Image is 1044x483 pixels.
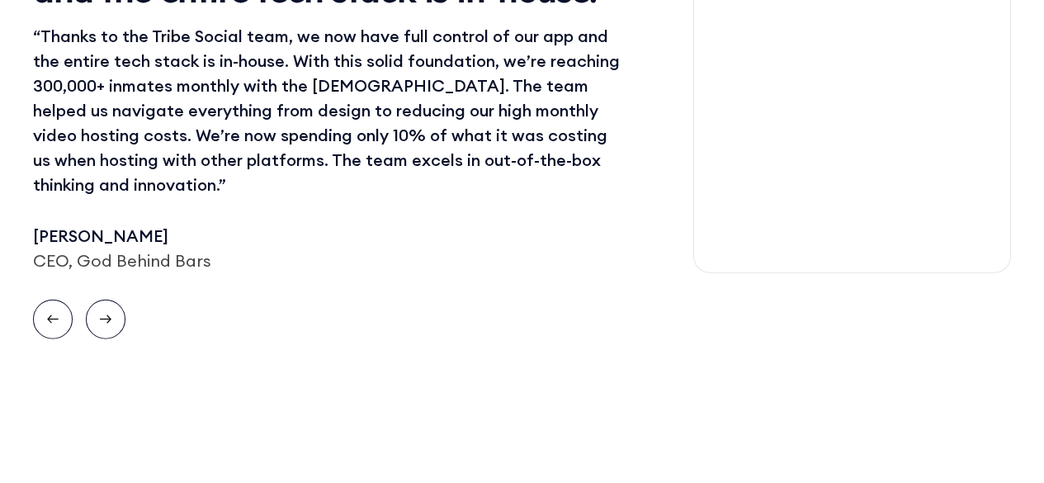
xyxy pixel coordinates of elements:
div: [PERSON_NAME] [33,224,627,249]
div: CEO, God Behind Bars [33,249,627,273]
a: Previous slide [33,300,73,339]
div: “Thanks to the Tribe Social team, we now have full control of our app and the entire tech stack i... [33,24,627,197]
a: Next slide [86,300,125,339]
